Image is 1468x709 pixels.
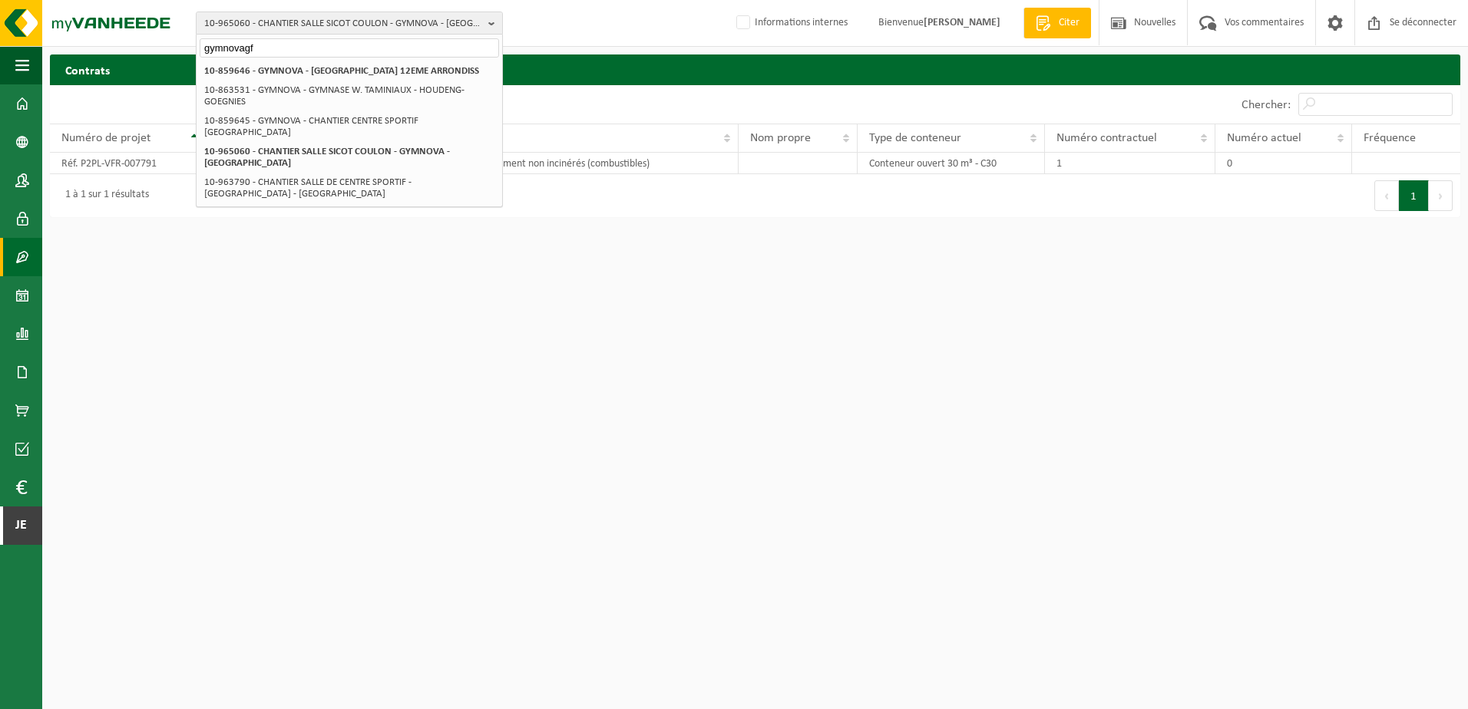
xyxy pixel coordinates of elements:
div: 1 à 1 sur 1 résultats [58,182,149,209]
td: déchets non recyclables, techniquement non incinérés (combustibles) [341,153,739,174]
li: 10-859645 - GYMNOVA - CHANTIER CENTRE SPORTIF [GEOGRAPHIC_DATA] [200,111,499,142]
label: Informations internes [733,12,848,35]
span: Je [15,506,27,545]
label: Chercher: [1242,99,1291,111]
li: 10-863531 - GYMNOVA - GYMNASE W. TAMINIAUX - HOUDENG-GOEGNIES [200,81,499,111]
input: Recherche d’emplacements liés [200,38,499,58]
td: 1 [1045,153,1215,174]
strong: [PERSON_NAME] [924,17,1000,28]
button: 10-965060 - CHANTIER SALLE SICOT COULON - GYMNOVA - [GEOGRAPHIC_DATA] [196,12,503,35]
span: Numéro de projet [61,132,150,144]
button: Précédent [1374,180,1399,211]
td: Réf. P2PL-VFR-007791 [50,153,206,174]
li: 10-963790 - CHANTIER SALLE DE CENTRE SPORTIF - [GEOGRAPHIC_DATA] - [GEOGRAPHIC_DATA] [200,173,499,203]
span: Citer [1055,15,1083,31]
span: Fréquence [1364,132,1416,144]
font: Bienvenue [878,17,1000,28]
span: 10-965060 - CHANTIER SALLE SICOT COULON - GYMNOVA - [GEOGRAPHIC_DATA] [204,12,482,35]
span: Numéro contractuel [1056,132,1157,144]
td: 0 [1215,153,1352,174]
strong: 10-859646 - GYMNOVA - [GEOGRAPHIC_DATA] 12EME ARRONDISS [204,66,479,76]
span: Numéro actuel [1227,132,1301,144]
span: Nom propre [750,132,811,144]
button: Prochain [1429,180,1453,211]
button: 1 [1399,180,1429,211]
td: Conteneur ouvert 30 m³ - C30 [858,153,1044,174]
li: 10-965060 - CHANTIER SALLE SICOT COULON - GYMNOVA - [GEOGRAPHIC_DATA] [200,142,499,173]
h2: Contrats [50,54,1460,84]
span: Type de conteneur [869,132,961,144]
a: Citer [1023,8,1091,38]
